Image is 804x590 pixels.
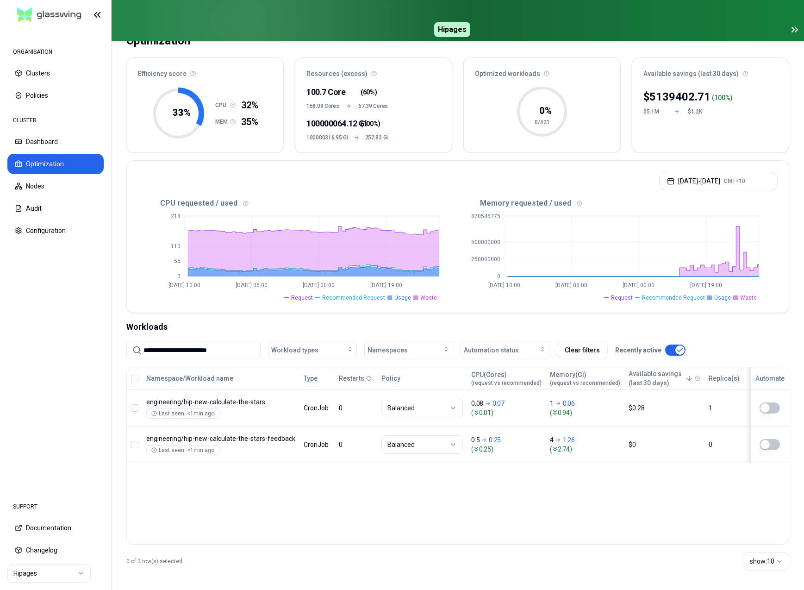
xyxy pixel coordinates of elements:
[555,282,587,289] tspan: [DATE] 05:00
[126,320,789,333] div: Workloads
[629,440,700,449] div: $0
[364,341,453,359] button: Namespaces
[146,397,295,407] p: hip-new-calculate-the-stars
[13,4,85,26] img: GlassWing
[174,258,181,264] tspan: 55
[420,294,437,301] span: Waste
[623,282,654,289] tspan: [DATE] 00:00
[138,198,458,209] div: CPU requested / used
[611,294,633,301] span: Request
[7,497,104,516] div: SUPPORT
[464,58,620,84] div: Optimized workloads
[629,403,700,413] div: $0.28
[306,117,334,130] div: 100000064.12 Gi
[458,198,778,209] div: Memory requested / used
[643,108,666,115] div: $5.1M
[304,369,318,388] button: Type
[370,282,402,289] tspan: [DATE] 19:00
[241,115,258,128] span: 35%
[339,403,373,413] div: 0
[368,345,408,355] span: Namespaces
[434,22,470,37] span: Hipages
[539,105,552,116] tspan: 0 %
[151,446,214,454] div: Last seen: <1min ago
[168,282,200,289] tspan: [DATE] 10:00
[171,243,181,250] tspan: 110
[304,440,330,449] div: CronJob
[709,440,742,449] div: 0
[471,399,483,408] p: 0.08
[550,435,554,445] p: 4
[215,101,230,109] h1: CPU
[7,63,104,83] button: Clusters
[464,345,519,355] span: Automation status
[642,294,705,301] span: Recommended Request
[471,369,542,388] button: CPU(Cores)(request vs recommended)
[688,108,710,115] div: $1.2K
[550,399,554,408] p: 1
[394,294,411,301] span: Usage
[471,256,500,263] tspan: 250000000
[492,399,505,408] p: 0.07
[550,379,620,387] span: (request vs recommended)
[709,369,740,388] button: Replica(s)
[303,282,335,289] tspan: [DATE] 00:00
[724,177,745,185] span: GMT+10
[361,119,380,128] span: ( )
[632,58,789,84] div: Available savings (last 30 days)
[471,213,500,220] tspan: 870545775
[177,273,181,280] tspan: 0
[322,294,385,301] span: Recommended Request
[714,294,731,301] span: Usage
[471,408,542,417] span: ( 0.01 )
[497,273,500,280] tspan: 0
[291,294,313,301] span: Request
[755,374,785,383] div: Automate
[615,345,661,355] p: Recently active
[268,341,357,359] button: Workload types
[659,172,778,190] button: [DATE]-[DATE]GMT+10
[306,134,348,141] span: 100000316.95 Gi
[489,435,501,445] p: 0.25
[563,399,575,408] p: 0.06
[471,239,500,245] tspan: 500000000
[7,540,104,560] button: Changelog
[304,403,330,413] div: CronJob
[461,341,549,359] button: Automation status
[126,558,182,565] p: 0 of 2 row(s) selected
[306,86,334,99] div: 100.7 Core
[172,107,190,118] tspan: 33 %
[471,370,542,387] div: CPU(Cores)
[740,294,757,301] span: Waste
[557,341,608,359] button: Clear filters
[535,119,550,126] tspan: 0/421
[7,220,104,241] button: Configuration
[488,282,520,289] tspan: [DATE] 10:00
[471,435,480,445] p: 0.5
[271,345,318,355] span: Workload types
[295,58,452,84] div: Resources (excess)
[690,282,722,289] tspan: [DATE] 19:00
[7,132,104,152] button: Dashboard
[358,102,388,110] span: 67.39 Cores
[151,410,214,417] div: Last seen: <1min ago
[7,85,104,106] button: Policies
[471,379,542,387] span: (request vs recommended)
[127,58,283,84] div: Efficiency score
[471,445,542,454] span: ( 0.25 )
[709,403,742,413] div: 1
[649,89,711,104] p: 5139402.71
[550,370,620,387] div: Memory(Gi)
[563,435,575,445] p: 1.26
[236,282,268,289] tspan: [DATE] 05:00
[550,445,620,454] span: ( 2.74 )
[7,518,104,538] button: Documentation
[7,198,104,219] button: Audit
[363,119,378,128] span: 100%
[339,440,373,449] div: 0
[146,369,233,388] button: Namespace/Workload name
[215,118,230,126] h1: MEM
[714,93,725,102] p: 100
[7,154,104,174] button: Optimization
[712,93,733,102] div: ( %)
